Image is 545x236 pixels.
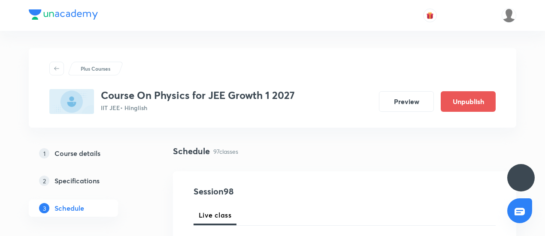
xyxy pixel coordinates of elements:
[81,65,110,72] p: Plus Courses
[213,147,238,156] p: 97 classes
[54,203,84,213] h5: Schedule
[29,9,98,22] a: Company Logo
[101,103,295,112] p: IIT JEE • Hinglish
[39,148,49,158] p: 1
[173,145,210,158] h4: Schedule
[199,210,231,220] span: Live class
[426,12,434,19] img: avatar
[54,176,100,186] h5: Specifications
[39,176,49,186] p: 2
[49,89,94,114] img: 0305296D-A32A-4D90-9C3F-5A1245FFC5A2_plus.png
[39,203,49,213] p: 3
[54,148,100,158] h5: Course details
[29,172,145,189] a: 2Specifications
[101,89,295,102] h3: Course On Physics for JEE Growth 1 2027
[194,185,350,198] h4: Session 98
[423,9,437,22] button: avatar
[29,9,98,20] img: Company Logo
[379,91,434,112] button: Preview
[441,91,496,112] button: Unpublish
[516,173,526,183] img: ttu
[29,145,145,162] a: 1Course details
[502,8,516,23] img: Devendra Kumar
